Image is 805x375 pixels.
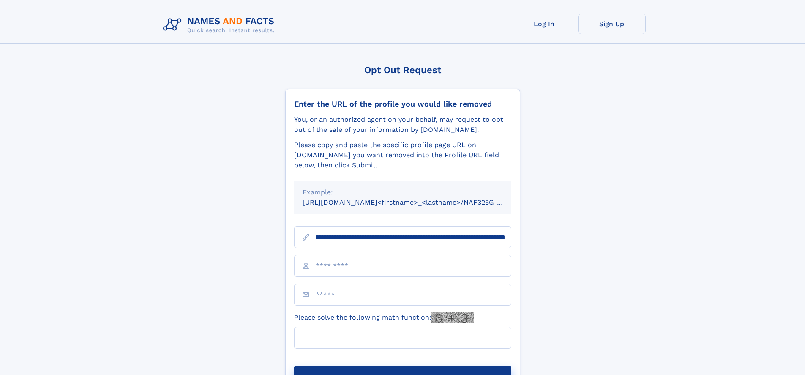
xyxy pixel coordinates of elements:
[294,140,511,170] div: Please copy and paste the specific profile page URL on [DOMAIN_NAME] you want removed into the Pr...
[578,14,646,34] a: Sign Up
[294,115,511,135] div: You, or an authorized agent on your behalf, may request to opt-out of the sale of your informatio...
[510,14,578,34] a: Log In
[160,14,281,36] img: Logo Names and Facts
[294,312,474,323] label: Please solve the following math function:
[285,65,520,75] div: Opt Out Request
[303,187,503,197] div: Example:
[294,99,511,109] div: Enter the URL of the profile you would like removed
[303,198,527,206] small: [URL][DOMAIN_NAME]<firstname>_<lastname>/NAF325G-xxxxxxxx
